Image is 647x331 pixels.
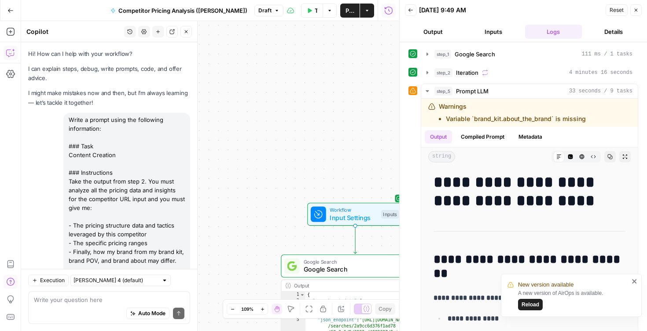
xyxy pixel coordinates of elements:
span: Copy [379,305,392,313]
button: Reset [606,4,628,16]
div: WorkflowInput SettingsInputs [281,203,430,226]
button: Copy [375,303,395,315]
p: I can explain steps, debug, write prompts, code, and offer advice. [28,64,190,83]
span: 111 ms / 1 tasks [582,50,632,58]
span: step_1 [434,50,451,59]
p: Hi! How can I help with your workflow? [28,49,190,59]
span: Google Search [455,50,495,59]
span: string [428,151,455,162]
button: Publish [340,4,360,18]
span: Draft [258,7,272,15]
span: Prompt LLM [456,87,489,96]
span: Toggle code folding, rows 1 through 173 [300,292,305,298]
span: Test Data [315,6,317,15]
span: Toggle code folding, rows 2 through 12 [300,298,305,304]
button: Reload [518,299,543,310]
div: 2 [281,298,305,304]
div: 1 [281,292,305,298]
span: Google Search [304,265,404,274]
button: Metadata [513,130,548,143]
span: Competitor Pricing Analysis ([PERSON_NAME]) [118,6,247,15]
span: 33 seconds / 9 tasks [569,87,632,95]
div: A new version of AirOps is available. [518,289,629,310]
button: Auto Mode [126,308,169,319]
span: Publish [346,6,354,15]
span: 109% [241,305,254,313]
input: Claude Sonnet 4 (default) [74,276,158,285]
button: 4 minutes 16 seconds [421,66,638,80]
li: Variable `brand_kit.about_the_brand` is missing [446,114,586,123]
button: Output [405,25,462,39]
span: 4 minutes 16 seconds [569,69,632,77]
button: Test Data [301,4,323,18]
button: Output [425,130,452,143]
button: Execution [28,275,69,286]
button: close [632,278,638,285]
span: Reset [610,6,624,14]
button: 111 ms / 1 tasks [421,47,638,61]
span: Execution [40,276,65,284]
button: Draft [254,5,283,16]
button: Logs [525,25,582,39]
button: Competitor Pricing Analysis ([PERSON_NAME]) [105,4,253,18]
button: Inputs [465,25,522,39]
span: Auto Mode [138,309,165,317]
span: Iteration [456,68,478,77]
div: Warnings [439,102,586,123]
g: Edge from start to step_1 [354,226,357,254]
div: Output [294,282,403,289]
button: Compiled Prompt [456,130,510,143]
button: Details [585,25,642,39]
span: New version available [518,280,573,289]
span: step_5 [434,87,452,96]
span: step_2 [434,68,452,77]
p: I might make mistakes now and then, but I’m always learning — let’s tackle it together! [28,88,190,107]
button: 33 seconds / 9 tasks [421,84,638,98]
span: Workflow [330,206,377,213]
span: Google Search [304,258,404,265]
div: Copilot [26,27,121,36]
div: Inputs [381,210,399,219]
span: Input Settings [330,213,377,223]
span: Reload [522,301,539,309]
